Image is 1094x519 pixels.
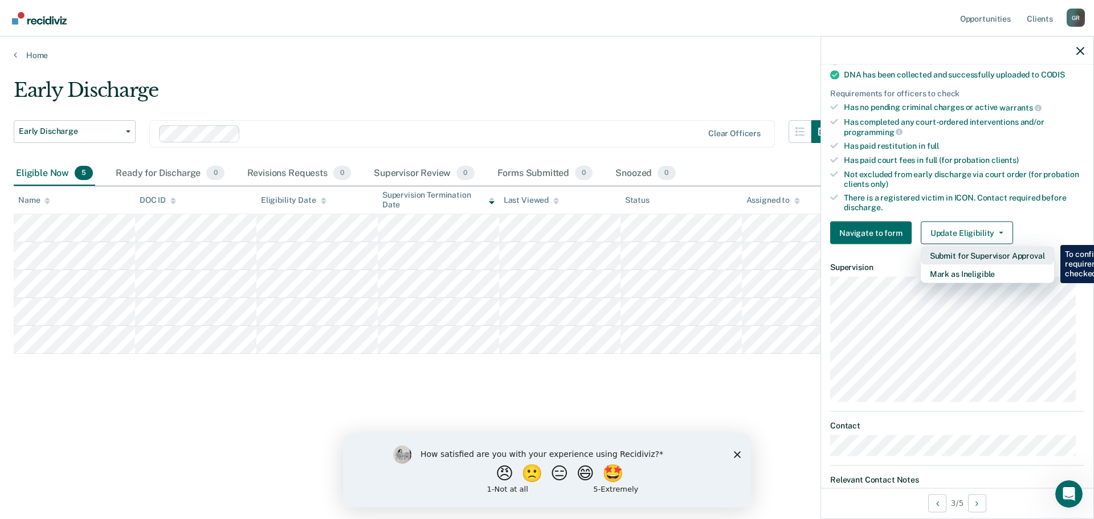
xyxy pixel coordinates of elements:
[19,126,121,136] span: Early Discharge
[830,222,916,244] a: Navigate to form link
[1041,70,1065,79] span: CODIS
[14,50,1080,60] a: Home
[625,195,650,205] div: Status
[844,70,1084,79] div: DNA has been collected and successfully uploaded to
[830,475,1084,485] dt: Relevant Contact Notes
[844,156,1084,165] div: Has paid court fees in full (for probation
[261,195,326,205] div: Eligibility Date
[12,12,67,24] img: Recidiviz
[333,166,351,181] span: 0
[1067,9,1085,27] button: Profile dropdown button
[18,195,50,205] div: Name
[14,79,834,111] div: Early Discharge
[504,195,559,205] div: Last Viewed
[708,129,761,138] div: Clear officers
[844,103,1084,113] div: Has no pending criminal charges or active
[382,190,495,210] div: Supervision Termination Date
[991,156,1019,165] span: clients)
[343,434,751,508] iframe: Survey by Kim from Recidiviz
[830,420,1084,430] dt: Contact
[844,203,883,212] span: discharge.
[927,141,939,150] span: full
[495,161,595,186] div: Forms Submitted
[821,488,1093,518] div: 3 / 5
[575,166,593,181] span: 0
[921,265,1054,283] button: Mark as Ineligible
[999,103,1042,112] span: warrants
[113,161,226,186] div: Ready for Discharge
[844,169,1084,189] div: Not excluded from early discharge via court order (for probation clients
[928,494,946,512] button: Previous Opportunity
[844,127,903,136] span: programming
[1055,480,1083,508] iframe: Intercom live chat
[1067,9,1085,27] div: G R
[140,195,176,205] div: DOC ID
[844,193,1084,212] div: There is a registered victim in ICON. Contact required before
[871,179,888,188] span: only)
[746,195,800,205] div: Assigned to
[206,166,224,181] span: 0
[844,141,1084,151] div: Has paid restitution in
[613,161,677,186] div: Snoozed
[75,166,93,181] span: 5
[456,166,474,181] span: 0
[830,263,1084,272] dt: Supervision
[921,247,1054,265] button: Submit for Supervisor Approval
[14,161,95,186] div: Eligible Now
[658,166,675,181] span: 0
[844,117,1084,136] div: Has completed any court-ordered interventions and/or
[830,222,912,244] button: Navigate to form
[921,222,1013,244] button: Update Eligibility
[830,88,1084,98] div: Requirements for officers to check
[372,161,477,186] div: Supervisor Review
[968,494,986,512] button: Next Opportunity
[245,161,353,186] div: Revisions Requests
